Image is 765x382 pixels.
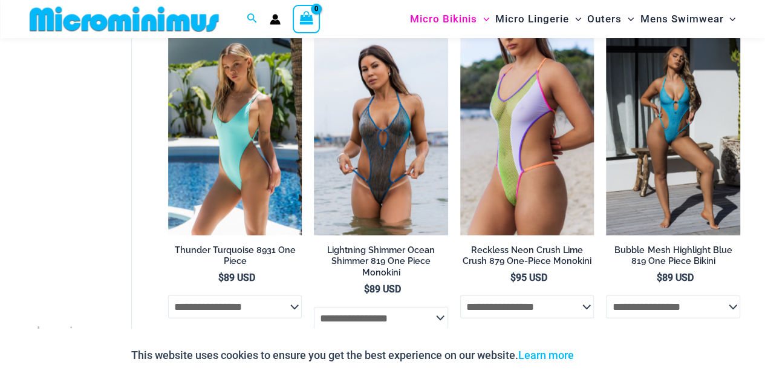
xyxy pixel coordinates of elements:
bdi: 95 USD [510,272,547,283]
img: Bubble Mesh Highlight Blue 819 One Piece 01 [606,35,740,235]
a: Thunder Turquoise 8931 One Piece [168,245,302,272]
h2: Lightning Shimmer Ocean Shimmer 819 One Piece Monokini [314,245,448,278]
span: $ [364,283,369,295]
h2: Bubble Mesh Highlight Blue 819 One Piece Bikini [606,245,740,267]
a: View Shopping Cart, empty [293,5,321,33]
a: Lightning Shimmer Ocean Shimmer 819 One Piece Monokini [314,245,448,283]
a: Reckless Neon Crush Lime Crush 879 One Piece 09Reckless Neon Crush Lime Crush 879 One Piece 10Rec... [460,35,594,235]
p: This website uses cookies to ensure you get the best experience on our website. [131,346,574,364]
a: Search icon link [247,12,258,27]
h2: Reckless Neon Crush Lime Crush 879 One-Piece Monokini [460,245,594,267]
a: Learn more [518,349,574,361]
img: Thunder Turquoise 8931 One Piece 03 [168,35,302,235]
h2: Thunder Turquoise 8931 One Piece [168,245,302,267]
button: Accept [583,341,634,370]
span: Micro Bikinis [410,4,477,35]
a: Micro BikinisMenu ToggleMenu Toggle [407,4,492,35]
img: MM SHOP LOGO FLAT [25,5,224,33]
bdi: 89 USD [656,272,693,283]
span: Menu Toggle [477,4,489,35]
img: Lightning Shimmer Glittering Dunes 819 One Piece Monokini 02 [314,35,448,235]
a: Mens SwimwearMenu ToggleMenu Toggle [637,4,738,35]
span: Menu Toggle [723,4,735,35]
a: Reckless Neon Crush Lime Crush 879 One-Piece Monokini [460,245,594,272]
bdi: 89 USD [364,283,401,295]
span: Mens Swimwear [640,4,723,35]
span: Outers [587,4,622,35]
img: Reckless Neon Crush Lime Crush 879 One Piece 09 [460,35,594,235]
span: Menu Toggle [622,4,634,35]
a: Account icon link [270,14,281,25]
span: $ [656,272,662,283]
a: OutersMenu ToggleMenu Toggle [584,4,637,35]
span: $ [510,272,516,283]
nav: Site Navigation [405,2,741,36]
span: Menu Toggle [569,4,581,35]
a: Micro LingerieMenu ToggleMenu Toggle [492,4,584,35]
iframe: TrustedSite Certified [30,41,139,283]
a: Thunder Turquoise 8931 One Piece 03Thunder Turquoise 8931 One Piece 05Thunder Turquoise 8931 One ... [168,35,302,235]
a: Lightning Shimmer Glittering Dunes 819 One Piece Monokini 02Lightning Shimmer Glittering Dunes 81... [314,35,448,235]
a: Bubble Mesh Highlight Blue 819 One Piece Bikini [606,245,740,272]
span: shopping [30,323,80,360]
span: Micro Lingerie [495,4,569,35]
a: Bubble Mesh Highlight Blue 819 One Piece 01Bubble Mesh Highlight Blue 819 One Piece 03Bubble Mesh... [606,35,740,235]
span: $ [218,272,224,283]
bdi: 89 USD [218,272,255,283]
